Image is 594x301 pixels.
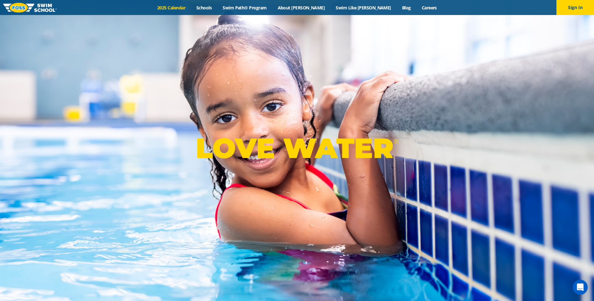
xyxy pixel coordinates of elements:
sup: ® [393,138,398,145]
a: Swim Like [PERSON_NAME] [330,5,397,11]
a: About [PERSON_NAME] [272,5,330,11]
a: Careers [416,5,442,11]
a: Swim Path® Program [217,5,272,11]
a: Schools [191,5,217,11]
p: LOVE WATER [196,131,398,165]
a: Blog [396,5,416,11]
img: FOSS Swim School Logo [3,3,57,13]
div: Open Intercom Messenger [573,280,588,295]
a: 2025 Calendar [152,5,191,11]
